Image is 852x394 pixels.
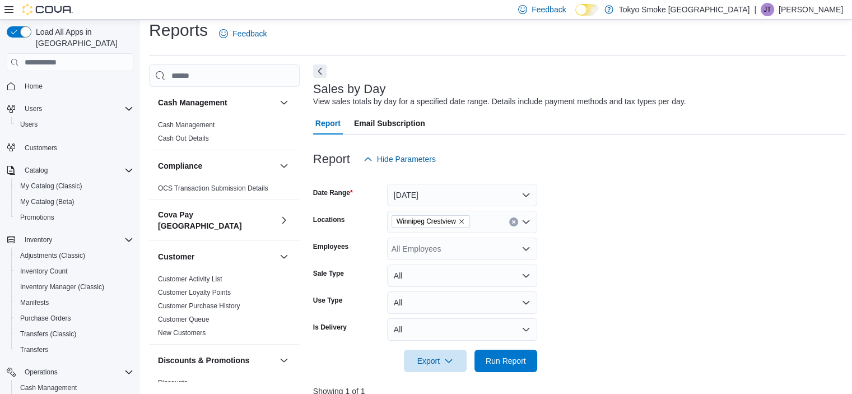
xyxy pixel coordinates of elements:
[277,250,291,263] button: Customer
[25,368,58,377] span: Operations
[20,345,48,354] span: Transfers
[158,251,275,262] button: Customer
[158,184,268,192] a: OCS Transaction Submission Details
[2,364,138,380] button: Operations
[20,164,52,177] button: Catalog
[315,112,341,135] span: Report
[575,4,599,16] input: Dark Mode
[411,350,460,372] span: Export
[392,215,470,228] span: Winnipeg Crestview
[16,179,133,193] span: My Catalog (Classic)
[16,327,133,341] span: Transfers (Classic)
[20,140,133,154] span: Customers
[20,102,46,115] button: Users
[16,118,133,131] span: Users
[16,265,72,278] a: Inventory Count
[31,26,133,49] span: Load All Apps in [GEOGRAPHIC_DATA]
[158,135,209,142] a: Cash Out Details
[158,209,275,231] button: Cova Pay [GEOGRAPHIC_DATA]
[277,96,291,109] button: Cash Management
[20,182,82,191] span: My Catalog (Classic)
[158,275,222,283] a: Customer Activity List
[2,232,138,248] button: Inventory
[11,210,138,225] button: Promotions
[25,235,52,244] span: Inventory
[2,78,138,94] button: Home
[20,120,38,129] span: Users
[20,282,104,291] span: Inventory Manager (Classic)
[158,160,275,171] button: Compliance
[522,244,530,253] button: Open list of options
[16,249,90,262] a: Adjustments (Classic)
[16,296,133,309] span: Manifests
[458,218,465,225] button: Remove Winnipeg Crestview from selection in this group
[474,350,537,372] button: Run Report
[763,3,771,16] span: JT
[25,143,57,152] span: Customers
[277,159,291,173] button: Compliance
[397,216,456,227] span: Winnipeg Crestview
[158,97,275,108] button: Cash Management
[16,118,42,131] a: Users
[158,251,194,262] h3: Customer
[20,365,133,379] span: Operations
[158,378,188,387] span: Discounts
[25,166,48,175] span: Catalog
[313,188,353,197] label: Date Range
[158,288,231,297] span: Customer Loyalty Points
[11,279,138,295] button: Inventory Manager (Classic)
[16,312,133,325] span: Purchase Orders
[16,312,76,325] a: Purchase Orders
[149,182,300,200] div: Compliance
[25,104,42,113] span: Users
[754,3,756,16] p: |
[20,164,133,177] span: Catalog
[16,343,133,356] span: Transfers
[20,213,54,222] span: Promotions
[2,139,138,155] button: Customers
[11,342,138,358] button: Transfers
[359,148,440,170] button: Hide Parameters
[158,289,231,296] a: Customer Loyalty Points
[20,298,49,307] span: Manifests
[619,3,750,16] p: Tokyo Smoke [GEOGRAPHIC_DATA]
[313,152,350,166] h3: Report
[313,96,686,108] div: View sales totals by day for a specified date range. Details include payment methods and tax type...
[22,4,73,15] img: Cova
[149,118,300,150] div: Cash Management
[25,82,43,91] span: Home
[387,184,537,206] button: [DATE]
[16,179,87,193] a: My Catalog (Classic)
[779,3,843,16] p: [PERSON_NAME]
[158,302,240,310] span: Customer Purchase History
[387,318,537,341] button: All
[313,269,344,278] label: Sale Type
[215,22,271,45] a: Feedback
[149,272,300,344] div: Customer
[158,160,202,171] h3: Compliance
[313,64,327,78] button: Next
[20,251,85,260] span: Adjustments (Classic)
[16,211,133,224] span: Promotions
[158,184,268,193] span: OCS Transaction Submission Details
[509,217,518,226] button: Clear input
[387,265,537,287] button: All
[158,275,222,284] span: Customer Activity List
[11,178,138,194] button: My Catalog (Classic)
[158,121,215,129] a: Cash Management
[313,215,345,224] label: Locations
[20,79,133,93] span: Home
[20,314,71,323] span: Purchase Orders
[404,350,467,372] button: Export
[387,291,537,314] button: All
[11,295,138,310] button: Manifests
[16,265,133,278] span: Inventory Count
[158,328,206,337] span: New Customers
[16,195,79,208] a: My Catalog (Beta)
[20,233,57,247] button: Inventory
[20,330,76,339] span: Transfers (Classic)
[20,102,133,115] span: Users
[158,316,209,323] a: Customer Queue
